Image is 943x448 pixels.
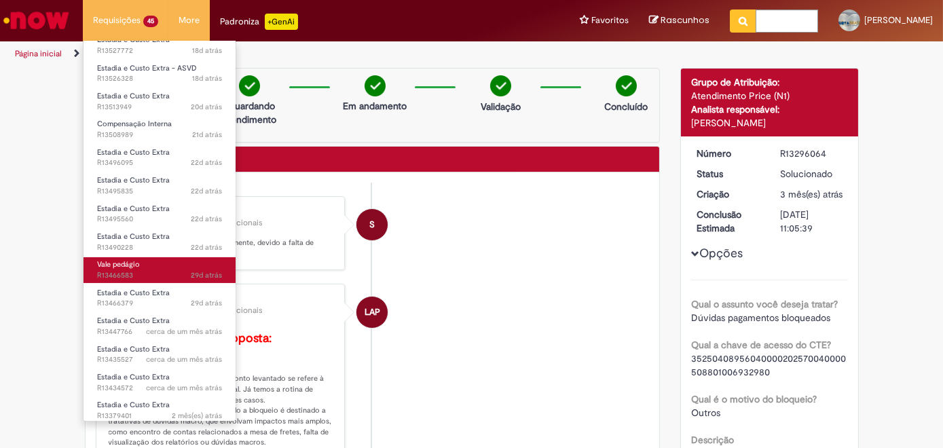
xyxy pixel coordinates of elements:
time: 08/08/2025 10:52:37 [172,411,222,421]
span: 22d atrás [191,214,222,224]
time: 08/09/2025 12:47:22 [191,214,222,224]
img: check-circle-green.png [365,75,386,96]
div: Analista responsável: [691,102,848,116]
span: Estadia e Custo Extra [97,147,170,157]
span: R13379401 [97,411,222,422]
time: 01/09/2025 09:25:10 [191,270,222,280]
span: 45 [143,16,158,27]
span: Estadia e Custo Extra [97,231,170,242]
dt: Status [686,167,770,181]
span: Estadia e Custo Extra - ASVD [97,63,197,73]
span: R13466379 [97,298,222,309]
p: +GenAi [265,14,298,30]
span: R13526328 [97,73,222,84]
time: 12/09/2025 13:55:09 [192,45,222,56]
a: Rascunhos [649,14,709,27]
img: check-circle-green.png [239,75,260,96]
p: Validação [481,100,521,113]
button: Pesquisar [730,10,756,33]
span: 3 mês(es) atrás [780,188,843,200]
b: Qual a chave de acesso do CTE? [691,339,831,351]
b: Qual o assunto você deseja tratar? [691,298,838,310]
div: Atendimento Price (N1) [691,89,848,102]
time: 09/09/2025 16:09:05 [192,130,222,140]
span: Favoritos [591,14,629,27]
span: Estadia e Custo Extra [97,91,170,101]
div: Solucionado [780,167,843,181]
ul: Requisições [83,41,236,422]
span: 18d atrás [192,45,222,56]
span: S [369,208,375,241]
span: R13447766 [97,326,222,337]
span: Estadia e Custo Extra [97,204,170,214]
div: R13296064 [780,147,843,160]
time: 08/09/2025 13:08:41 [191,186,222,196]
div: Grupo de Atribuição: [691,75,848,89]
span: 35250408956040000202570040000508801006932980 [691,352,846,378]
a: Aberto R13495560 : Estadia e Custo Extra [84,202,236,227]
a: Aberto R13496095 : Estadia e Custo Extra [84,145,236,170]
div: System [356,209,388,240]
span: 20d atrás [191,102,222,112]
a: Aberto R13490228 : Estadia e Custo Extra [84,229,236,255]
span: R13496095 [97,157,222,168]
div: [PERSON_NAME] [691,116,848,130]
span: R13495835 [97,186,222,197]
span: R13466583 [97,270,222,281]
time: 10/09/2025 10:54:27 [191,102,222,112]
p: Concluído [604,100,648,113]
span: 21d atrás [192,130,222,140]
span: Estadia e Custo Extra [97,175,170,185]
p: Em andamento [343,99,407,113]
span: Estadia e Custo Extra [97,400,170,410]
img: ServiceNow [1,7,71,34]
a: Aberto R13495835 : Estadia e Custo Extra [84,173,236,198]
dt: Conclusão Estimada [686,208,770,235]
span: R13513949 [97,102,222,113]
time: 21/08/2025 10:56:41 [146,354,222,365]
span: cerca de um mês atrás [146,383,222,393]
span: R13490228 [97,242,222,253]
time: 26/08/2025 11:21:38 [146,326,222,337]
ul: Trilhas de página [10,41,618,67]
time: 01/09/2025 08:53:48 [191,298,222,308]
b: Qual é o motivo do bloqueio? [691,393,817,405]
p: Aguardando atendimento [217,99,282,126]
time: 08/09/2025 08:37:32 [191,242,222,253]
span: 2 mês(es) atrás [172,411,222,421]
time: 12/09/2025 08:24:35 [192,73,222,83]
a: Aberto R13379401 : Estadia e Custo Extra [84,398,236,423]
img: check-circle-green.png [616,75,637,96]
span: [PERSON_NAME] [864,14,933,26]
span: 22d atrás [191,157,222,168]
span: LAP [365,296,380,329]
span: Compensação Interna [97,119,172,129]
b: Descrição [691,434,734,446]
span: cerca de um mês atrás [146,326,222,337]
span: R13434572 [97,383,222,394]
div: 15/07/2025 16:05:34 [780,187,843,201]
span: 18d atrás [192,73,222,83]
span: R13508989 [97,130,222,141]
dt: Criação [686,187,770,201]
a: Aberto R13508989 : Compensação Interna [84,117,236,142]
a: Página inicial [15,48,62,59]
time: 15/07/2025 16:05:34 [780,188,843,200]
span: More [179,14,200,27]
span: cerca de um mês atrás [146,354,222,365]
time: 08/09/2025 13:25:00 [191,157,222,168]
span: Rascunhos [661,14,709,26]
a: Aberto R13466379 : Estadia e Custo Extra [84,286,236,311]
a: Aberto R13435527 : Estadia e Custo Extra [84,342,236,367]
span: R13495560 [97,214,222,225]
div: [DATE] 11:05:39 [780,208,843,235]
a: Aberto R13466583 : Vale pedágio [84,257,236,282]
a: Aberto R13447766 : Estadia e Custo Extra [84,314,236,339]
time: 21/08/2025 08:10:21 [146,383,222,393]
a: Aberto R13513949 : Estadia e Custo Extra [84,89,236,114]
span: Estadia e Custo Extra [97,288,170,298]
a: Aberto R13434572 : Estadia e Custo Extra [84,370,236,395]
span: Vale pedágio [97,259,140,269]
span: Dúvidas pagamentos bloqueados [691,312,830,324]
div: Luiz Augusto Pereira De Abreu [356,297,388,328]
